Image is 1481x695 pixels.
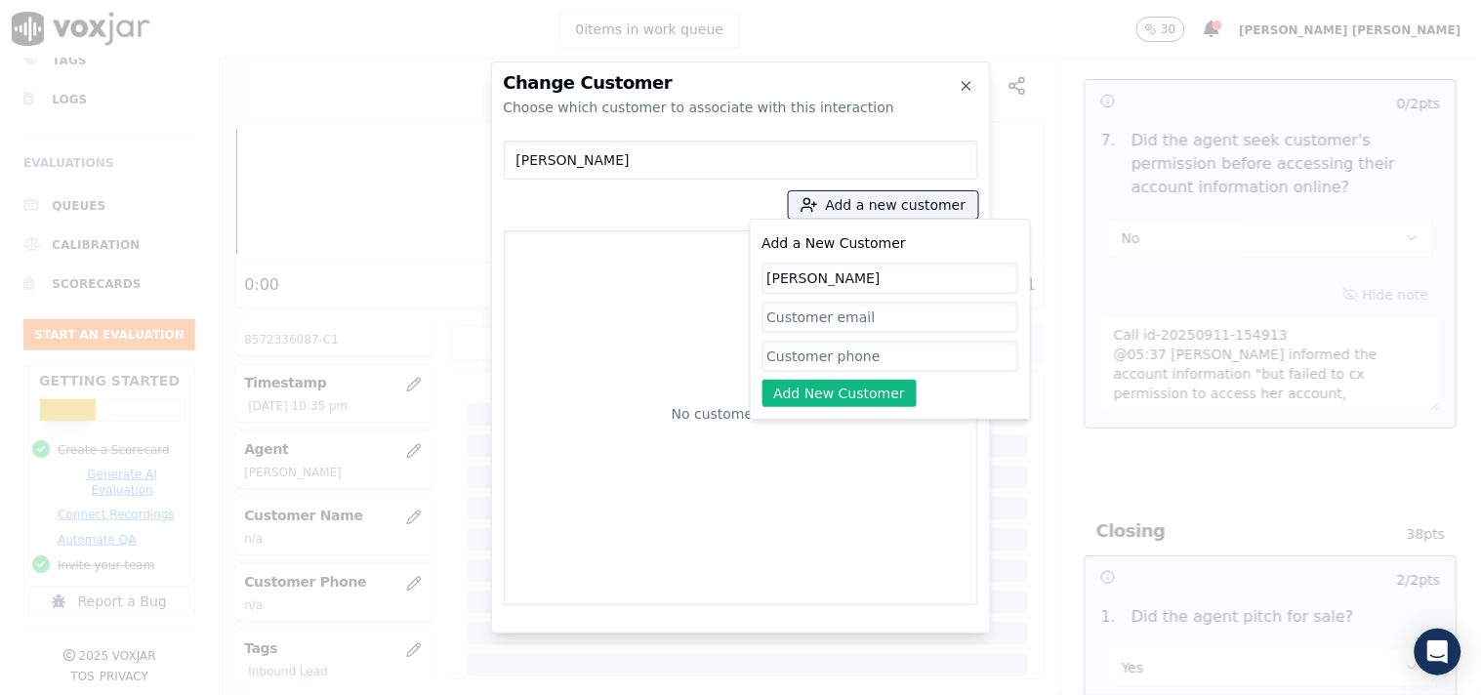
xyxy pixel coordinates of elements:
label: Add a New Customer [762,235,907,251]
p: No customers found [672,404,809,424]
input: Customer name [762,263,1018,294]
input: Search Customers [504,141,978,180]
input: Customer phone [762,341,1018,372]
div: Choose which customer to associate with this interaction [504,98,978,117]
button: Add a new customer [789,191,978,219]
input: Customer email [762,302,1018,333]
div: Open Intercom Messenger [1415,629,1461,675]
button: Add New Customer [762,380,918,407]
h2: Change Customer [504,74,978,92]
